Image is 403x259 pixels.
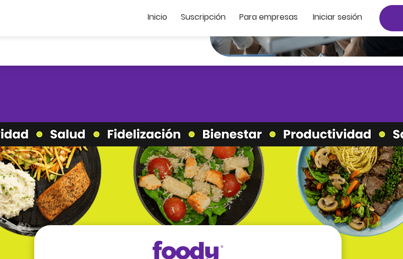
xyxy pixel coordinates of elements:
[148,12,172,22] a: Inicio
[239,11,249,23] span: Pa
[239,12,304,22] a: Para empresas
[148,11,167,23] span: Inicio
[313,12,368,22] a: Iniciar sesión
[313,11,362,23] span: Iniciar sesión
[355,211,403,259] iframe: Messagebird Livechat Widget
[249,11,298,23] span: ra empresas
[181,12,230,22] a: Suscripción
[181,11,226,23] span: Suscripción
